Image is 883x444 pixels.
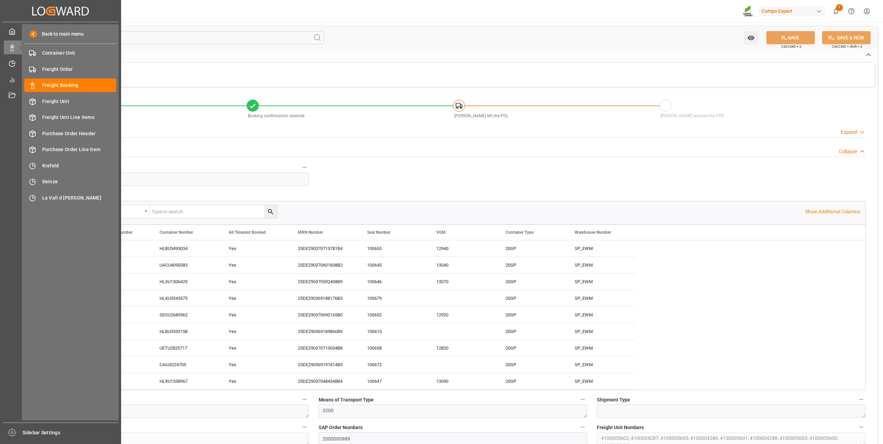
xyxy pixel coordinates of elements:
div: HLBU3533158 [151,323,220,340]
p: Show Additional Columns [805,208,860,215]
div: SP_EWM [566,307,636,323]
textarea: ZSEA [40,405,309,418]
div: Press SPACE to select this row. [82,340,636,357]
div: 20GP [506,274,558,290]
div: Press SPACE to select this row. [82,257,636,274]
span: 1 [836,4,843,11]
div: 25DE290370713034B8 [290,340,359,356]
div: Press SPACE to select this row. [82,240,636,257]
div: 100652 [359,307,428,323]
a: Purchase Order Header [24,127,116,140]
div: 100646 [359,274,428,290]
span: Container Type [506,230,534,235]
div: HLBU3493034 [151,240,220,257]
div: SEGU2689562 [151,307,220,323]
a: Freight Order [24,62,116,76]
a: Container Unit [24,46,116,60]
div: Expand [841,129,857,136]
div: 100658 [359,340,428,356]
button: open menu [98,205,150,218]
a: Timeslot Management [4,57,117,70]
div: 25DE290369191814B5 [290,357,359,373]
span: Sidebar Settings [22,429,118,436]
div: 100679 [359,290,428,306]
div: 12920 [428,307,497,323]
div: 20GP [506,324,558,340]
span: Ctrl/CMD + Shift + S [832,44,862,49]
div: SP_EWM [566,290,636,306]
button: SAVE & NEW [822,31,871,44]
span: Shipment Type [597,396,630,404]
div: 25DE290369189860B9 [290,323,359,340]
span: Warehouse Number [575,230,611,235]
span: Ctrl/CMD + S [781,44,801,49]
button: Compo Expert [759,4,828,18]
a: Document Management [4,89,117,102]
a: Freight Unit Line Items [24,111,116,124]
span: Krefeld [42,162,117,169]
div: UETU2825717 [151,340,220,356]
div: SP_EWM [566,323,636,340]
div: Yes [229,373,281,389]
div: 25DE290370690165B0 [290,307,359,323]
div: 100645 [359,257,428,273]
span: Booking confirmation received [248,113,304,118]
button: Shipment Type [857,395,866,404]
span: VGM [436,230,446,235]
button: Help Center [844,3,859,19]
div: Yes [229,257,281,273]
div: Equals [101,206,142,214]
span: MRN Number [298,230,323,235]
span: Freight Order [42,66,117,73]
div: 25DE290370601838B2 [290,257,359,273]
div: Press SPACE to select this row. [82,274,636,290]
div: 12940 [428,240,497,257]
span: Means of Transport Type [319,396,374,404]
div: 20GP [506,307,558,323]
div: Collapse [839,148,857,155]
div: 13070 [428,274,497,290]
div: Press SPACE to select this row. [82,323,636,340]
span: [PERSON_NAME] reached the POD [661,113,724,118]
button: Customer Purchase Order Numbers [300,423,309,432]
div: 20GP [506,340,558,356]
a: Purchase Order Line Item [24,143,116,156]
div: HLXU1338967 [151,373,220,389]
div: SP_EWM [566,340,636,356]
div: Yes [229,340,281,356]
button: SAVE [766,31,815,44]
span: All Timeslot Booked [229,230,266,235]
textarea: 3200 [319,405,588,418]
span: Container Unit [42,49,117,57]
input: Type to search [150,205,277,218]
div: HLXU3543575 [151,290,220,306]
button: Freight Unit Numbers [857,423,866,432]
span: Seal Number [367,230,390,235]
div: Yes [229,274,281,290]
span: La Vall d [PERSON_NAME] [42,194,117,202]
a: Krefeld [24,159,116,172]
span: Container Number [160,230,193,235]
div: 20GP [506,257,558,273]
button: search button [264,205,277,218]
button: show 1 new notifications [828,3,844,19]
div: Press SPACE to select this row. [82,357,636,373]
button: SAP Order Numbers [578,423,587,432]
button: Means of Transport Type [578,395,587,404]
div: 25DE290370484348B4 [290,373,359,389]
a: La Vall d [PERSON_NAME] [24,191,116,204]
img: Screenshot%202023-09-29%20at%2010.02.21.png_1712312052.png [743,5,754,17]
div: 100615 [359,323,428,340]
div: Yes [229,324,281,340]
input: Search Fields [32,31,324,44]
div: 20GP [506,357,558,373]
div: Yes [229,307,281,323]
span: Freight Unit Numbers [597,424,644,431]
div: 20GP [506,241,558,257]
a: My Cockpit [4,25,117,38]
a: My Reports [4,73,117,86]
div: SP_EWM [566,373,636,389]
div: 20GP [506,373,558,389]
div: Press SPACE to select this row. [82,373,636,390]
span: Freight Booking [42,82,117,89]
